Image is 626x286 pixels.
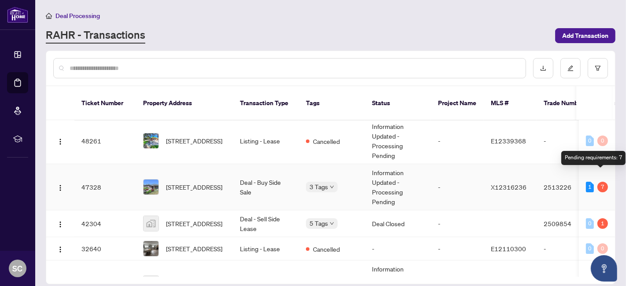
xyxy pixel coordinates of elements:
[144,241,158,256] img: thumbnail-img
[53,180,67,194] button: Logo
[484,86,537,121] th: MLS #
[313,136,340,146] span: Cancelled
[299,86,365,121] th: Tags
[57,138,64,145] img: Logo
[365,237,431,260] td: -
[166,136,222,146] span: [STREET_ADDRESS]
[233,210,299,237] td: Deal - Sell Side Lease
[567,65,574,71] span: edit
[57,246,64,253] img: Logo
[313,244,340,254] span: Cancelled
[431,210,484,237] td: -
[309,182,328,192] span: 3 Tags
[365,164,431,210] td: Information Updated - Processing Pending
[233,164,299,210] td: Deal - Buy Side Sale
[533,58,553,78] button: download
[144,180,158,194] img: thumbnail-img
[537,118,598,164] td: -
[537,210,598,237] td: 2509854
[586,243,594,254] div: 0
[431,237,484,260] td: -
[597,182,608,192] div: 7
[491,183,527,191] span: X12316236
[365,86,431,121] th: Status
[365,118,431,164] td: Information Updated - Processing Pending
[540,65,546,71] span: download
[46,28,145,44] a: RAHR - Transactions
[74,164,136,210] td: 47328
[491,245,526,253] span: E12110300
[491,137,526,145] span: E12339368
[309,218,328,228] span: 5 Tags
[144,133,158,148] img: thumbnail-img
[74,210,136,237] td: 42304
[53,242,67,256] button: Logo
[74,86,136,121] th: Ticket Number
[233,86,299,121] th: Transaction Type
[53,216,67,231] button: Logo
[562,29,608,43] span: Add Transaction
[586,182,594,192] div: 1
[136,86,233,121] th: Property Address
[365,210,431,237] td: Deal Closed
[597,243,608,254] div: 0
[53,134,67,148] button: Logo
[166,244,222,253] span: [STREET_ADDRESS]
[560,58,581,78] button: edit
[74,237,136,260] td: 32640
[55,12,100,20] span: Deal Processing
[57,184,64,191] img: Logo
[46,13,52,19] span: home
[166,182,222,192] span: [STREET_ADDRESS]
[586,218,594,229] div: 0
[431,164,484,210] td: -
[537,237,598,260] td: -
[233,118,299,164] td: Listing - Lease
[431,118,484,164] td: -
[166,219,222,228] span: [STREET_ADDRESS]
[537,86,598,121] th: Trade Number
[431,86,484,121] th: Project Name
[74,118,136,164] td: 48261
[144,216,158,231] img: thumbnail-img
[597,136,608,146] div: 0
[537,164,598,210] td: 2513226
[7,7,28,23] img: logo
[330,221,334,226] span: down
[13,262,23,275] span: SC
[561,151,626,165] div: Pending requirements: 7
[57,221,64,228] img: Logo
[555,28,615,43] button: Add Transaction
[330,185,334,189] span: down
[586,136,594,146] div: 0
[591,255,617,282] button: Open asap
[588,58,608,78] button: filter
[233,237,299,260] td: Listing - Lease
[597,218,608,229] div: 1
[595,65,601,71] span: filter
